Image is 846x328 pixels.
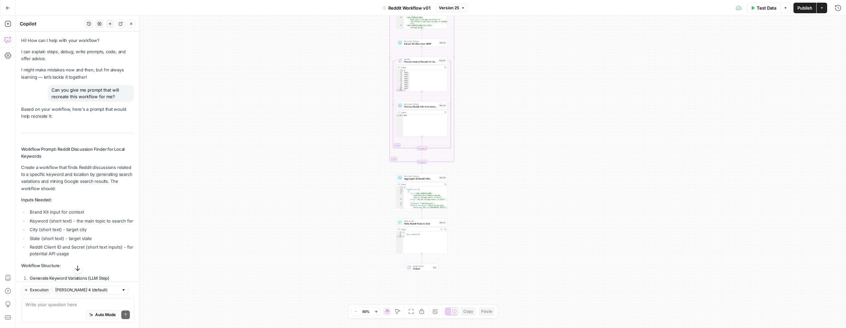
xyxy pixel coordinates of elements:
div: End [433,266,437,269]
p: I might make mistakes now and then, but I’m always learning — let’s tackle it together! [21,66,134,80]
div: Output [401,66,442,69]
span: Paste [481,308,492,314]
p: Based on your workflow, here's a prompt that would help recreate it: [21,106,134,120]
span: 50% [362,309,369,314]
span: Single Output [413,265,431,267]
div: 5 [397,198,404,202]
div: Complete [396,146,447,150]
span: Write to Grid [404,220,438,223]
div: 2 [397,233,403,235]
p: I can explain steps, debug, write prompts, code, and offer advice. [21,48,134,62]
span: Run Code · Python [404,40,438,43]
div: 3 [397,190,404,192]
div: Run Code · PythonProcess Reddit URL from VariationStep 25Outputnull [396,102,447,137]
div: 1 [397,69,404,71]
span: Execution [30,287,49,293]
div: 7 [397,204,404,208]
g: Edge from step_29 to step_24 [421,47,422,56]
span: Reddit Workflow v01 [388,5,431,11]
g: Edge from step_23 to step_29 [421,29,422,38]
div: Can you give me prompt that will recreate this workflow for me? [48,85,134,102]
div: 5 [397,24,404,28]
div: 4 [397,17,404,24]
div: 4 [397,192,404,198]
div: 6 [397,79,404,81]
div: Step 29 [439,41,446,44]
strong: Generate Keyword Variations (LLM Step) [30,275,109,281]
span: Toggle code folding, rows 1 through 11 [402,69,404,71]
div: Run Code · PythonExtract All URLs from SERPStep 29 [396,39,447,47]
span: Iteration [404,58,438,61]
div: 6 [397,202,404,204]
span: Run Code · Python [404,103,438,105]
button: Test Data [747,3,780,13]
div: Step 24 [439,59,446,62]
div: Write to GridWrite Reddit Posts to GridStep 27Output{ "rows_created":1} [396,219,447,254]
g: Edge from step_26 to step_27 [421,209,422,218]
div: 11 [397,89,404,91]
strong: Workflow Prompt: Reddit Discussion Finder for Local Keywords [21,146,125,159]
div: Output [401,228,439,231]
span: Aggregate All Reddit URLs [404,177,438,181]
div: Output [401,111,442,114]
div: 2 [397,188,404,190]
div: 3 [397,235,403,237]
div: 9 [397,85,404,87]
span: Auto Mode [95,312,116,318]
span: Toggle code folding, rows 1 through 13 [402,186,404,188]
div: 8 [397,83,404,85]
g: Edge from step_27 to end [421,254,422,263]
span: Toggle code folding, rows 1 through 3 [401,231,403,233]
button: Copy [461,307,476,316]
button: Reddit Workflow v01 [378,3,435,13]
div: 1 [397,231,403,233]
button: Version 25 [436,4,468,12]
div: 3 [397,73,404,75]
g: Edge from step_24 to step_25 [421,92,422,101]
div: Step 26 [439,176,446,179]
p: Hi! How can I help with your workflow? [21,37,134,44]
div: Complete [417,146,427,150]
div: 1 [397,186,404,188]
strong: Workflow Structure: [21,263,61,268]
li: Reddit Client ID and Secret (short text inputs) - for potential API usage [28,244,134,257]
div: 10 [397,87,404,89]
button: Execution [21,286,52,294]
span: Output [413,267,431,270]
div: Single OutputOutputEnd [396,264,447,271]
div: 2 [397,71,404,73]
span: Publish [797,5,812,11]
button: Paste [479,307,495,316]
div: Output [401,183,442,186]
div: 1 [397,114,403,116]
span: Toggle code folding, rows 3 through 9 [402,190,404,192]
li: Keyword (short text) - the main topic to search for [28,218,134,224]
div: 8 [397,208,404,210]
div: Step 25 [439,104,446,107]
div: 5 [397,77,404,79]
li: Brand Kit input for context [28,209,134,215]
div: Copilot [20,20,83,27]
button: Publish [793,3,816,13]
span: Extract All URLs from SERP [404,42,438,46]
div: Complete [396,160,447,164]
div: 6 [397,28,404,34]
span: Toggle code folding, rows 2 through 10 [402,188,404,190]
span: Process Search Results for Variation [404,60,438,63]
span: Run Code · Python [404,175,438,178]
button: Auto Mode [86,310,119,319]
li: State (short text) - target state [28,235,134,242]
div: Complete [417,160,427,164]
span: Version 25 [439,5,459,11]
p: Create a workflow that finds Reddit discussions related to a specific keyword and location by gen... [21,164,134,192]
span: Test Data [757,5,776,11]
li: City (short text) - target city [28,226,134,233]
div: 4 [397,75,404,77]
span: Copy [463,308,473,314]
span: Write Reddit Posts to Grid [404,222,438,225]
strong: Inputs Needed: [21,197,52,202]
span: Process Reddit URL from Variation [404,105,438,108]
div: LoopIterationProcess Search Results for VariationStep 24Output[null,null,null,null,null,null,null... [396,57,447,92]
input: Claude Sonnet 4 (default) [55,287,119,293]
div: Step 27 [439,221,446,224]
